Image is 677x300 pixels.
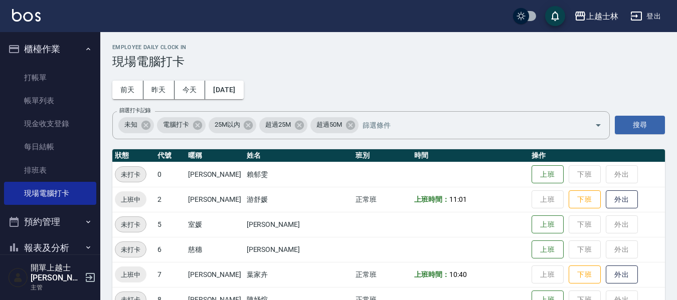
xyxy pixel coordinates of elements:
[205,81,243,99] button: [DATE]
[590,117,606,133] button: Open
[155,262,186,287] td: 7
[31,283,82,292] p: 主管
[414,195,449,203] b: 上班時間：
[570,6,622,27] button: 上越士林
[12,9,41,22] img: Logo
[4,182,96,205] a: 現場電腦打卡
[532,165,564,184] button: 上班
[4,66,96,89] a: 打帳單
[4,112,96,135] a: 現金收支登錄
[569,190,601,209] button: 下班
[259,120,297,130] span: 超過25M
[186,237,244,262] td: 慈穗
[155,187,186,212] td: 2
[155,237,186,262] td: 6
[353,149,412,162] th: 班別
[155,162,186,187] td: 0
[360,116,577,134] input: 篩選條件
[244,212,354,237] td: [PERSON_NAME]
[118,117,154,133] div: 未知
[353,262,412,287] td: 正常班
[4,209,96,235] button: 預約管理
[186,162,244,187] td: [PERSON_NAME]
[155,149,186,162] th: 代號
[186,149,244,162] th: 暱稱
[157,117,206,133] div: 電腦打卡
[115,194,146,205] span: 上班中
[4,89,96,112] a: 帳單列表
[155,212,186,237] td: 5
[244,162,354,187] td: 賴郁雯
[615,116,665,134] button: 搜尋
[115,244,146,255] span: 未打卡
[545,6,565,26] button: save
[412,149,529,162] th: 時間
[209,117,257,133] div: 25M以內
[244,262,354,287] td: 葉家卉
[119,107,151,114] label: 篩選打卡記錄
[112,81,143,99] button: 前天
[310,117,359,133] div: 超過50M
[175,81,206,99] button: 今天
[449,270,467,278] span: 10:40
[157,120,195,130] span: 電腦打卡
[606,265,638,284] button: 外出
[259,117,307,133] div: 超過25M
[449,195,467,203] span: 11:01
[244,149,354,162] th: 姓名
[569,265,601,284] button: 下班
[186,187,244,212] td: [PERSON_NAME]
[586,10,618,23] div: 上越士林
[115,269,146,280] span: 上班中
[414,270,449,278] b: 上班時間：
[4,235,96,261] button: 報表及分析
[209,120,246,130] span: 25M以內
[353,187,412,212] td: 正常班
[606,190,638,209] button: 外出
[8,267,28,287] img: Person
[532,215,564,234] button: 上班
[4,135,96,158] a: 每日結帳
[4,36,96,62] button: 櫃檯作業
[118,120,143,130] span: 未知
[244,187,354,212] td: 游舒媛
[4,159,96,182] a: 排班表
[186,212,244,237] td: 室媛
[310,120,348,130] span: 超過50M
[112,44,665,51] h2: Employee Daily Clock In
[186,262,244,287] td: [PERSON_NAME]
[626,7,665,26] button: 登出
[31,263,82,283] h5: 開單上越士[PERSON_NAME]
[115,169,146,180] span: 未打卡
[529,149,665,162] th: 操作
[112,149,155,162] th: 狀態
[115,219,146,230] span: 未打卡
[244,237,354,262] td: [PERSON_NAME]
[532,240,564,259] button: 上班
[112,55,665,69] h3: 現場電腦打卡
[143,81,175,99] button: 昨天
